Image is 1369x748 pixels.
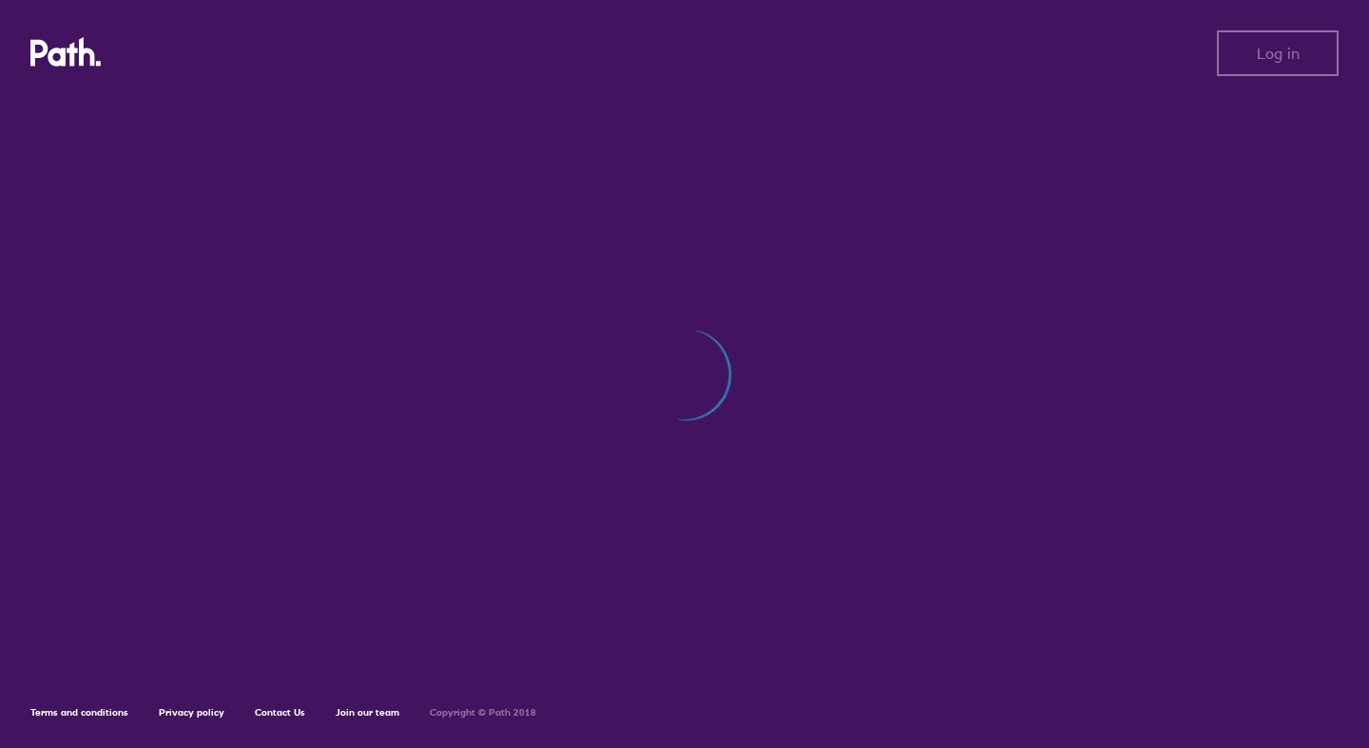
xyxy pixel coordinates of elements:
[1217,30,1339,76] button: Log in
[255,706,305,719] a: Contact Us
[30,706,128,719] a: Terms and conditions
[336,706,399,719] a: Join our team
[159,706,224,719] a: Privacy policy
[1257,45,1300,62] span: Log in
[430,707,536,719] h6: Copyright © Path 2018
